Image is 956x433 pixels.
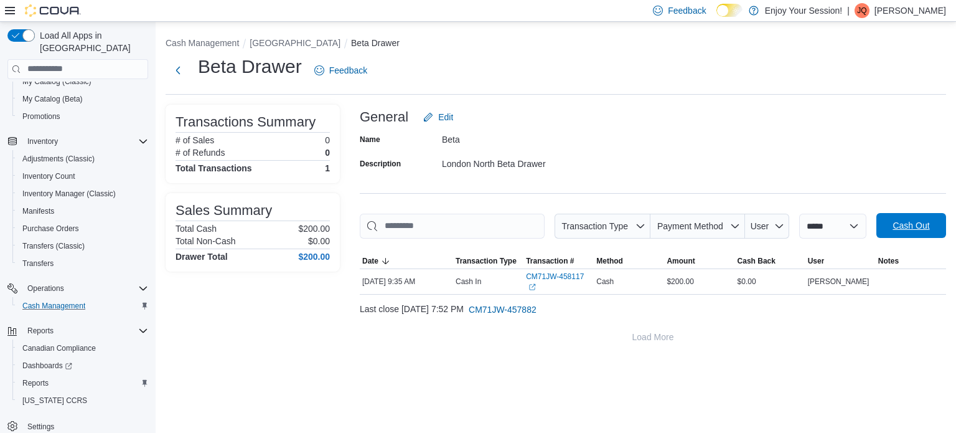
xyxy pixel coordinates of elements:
span: Inventory Manager (Classic) [22,189,116,199]
span: Cash Management [17,298,148,313]
a: Transfers (Classic) [17,239,90,254]
button: Transaction # [523,254,594,269]
h6: # of Sales [176,135,214,145]
img: Cova [25,4,81,17]
span: [PERSON_NAME] [808,277,869,287]
span: Inventory Manager (Classic) [17,186,148,201]
button: Beta Drawer [351,38,400,48]
button: Inventory Count [12,168,153,185]
h3: Sales Summary [176,203,272,218]
a: Inventory Manager (Classic) [17,186,121,201]
button: Operations [22,281,69,296]
span: Cash [596,277,614,287]
button: Inventory Manager (Classic) [12,185,153,202]
button: Canadian Compliance [12,340,153,357]
span: Reports [27,326,54,336]
button: My Catalog (Classic) [12,73,153,90]
p: $200.00 [298,224,330,234]
span: Manifests [17,204,148,219]
a: Dashboards [12,357,153,374]
svg: External link [528,283,536,291]
a: Purchase Orders [17,221,84,236]
button: Reports [12,374,153,392]
button: Amount [664,254,734,269]
button: CM71JW-457882 [464,297,541,322]
a: Inventory Count [17,169,80,184]
a: Adjustments (Classic) [17,151,100,166]
nav: An example of EuiBreadcrumbs [166,37,946,52]
span: Canadian Compliance [22,343,96,353]
button: Inventory [22,134,63,149]
a: [US_STATE] CCRS [17,393,92,408]
button: Transfers (Classic) [12,237,153,255]
button: Transaction Type [453,254,523,269]
button: Cash Management [166,38,239,48]
span: Canadian Compliance [17,341,148,356]
button: Reports [2,322,153,340]
a: Manifests [17,204,59,219]
div: Last close [DATE] 7:52 PM [360,297,946,322]
span: Inventory Count [22,171,75,181]
span: Transfers [17,256,148,271]
a: My Catalog (Beta) [17,92,88,107]
div: [DATE] 9:35 AM [360,274,453,289]
button: Cash Back [735,254,805,269]
div: London North Beta Drawer [442,154,609,169]
button: Reports [22,323,59,338]
h3: General [360,110,408,125]
button: Operations [2,280,153,297]
span: [US_STATE] CCRS [22,396,87,406]
button: Transaction Type [555,214,650,239]
span: Inventory [22,134,148,149]
span: Feedback [668,4,706,17]
button: [GEOGRAPHIC_DATA] [250,38,340,48]
button: User [745,214,789,239]
span: Transaction Type [561,221,628,231]
h3: Transactions Summary [176,115,316,130]
h4: $200.00 [298,252,330,262]
span: Load More [632,331,674,343]
h4: 1 [325,163,330,173]
button: Promotions [12,108,153,125]
span: CM71JW-457882 [469,303,537,316]
button: [US_STATE] CCRS [12,392,153,409]
a: Cash Management [17,298,90,313]
h6: Total Non-Cash [176,236,236,246]
div: Beta [442,130,609,145]
button: Cash Management [12,297,153,315]
button: Payment Method [650,214,745,239]
button: Transfers [12,255,153,272]
span: Operations [22,281,148,296]
span: Transfers (Classic) [17,239,148,254]
span: My Catalog (Beta) [22,94,83,104]
span: Purchase Orders [17,221,148,236]
button: Date [360,254,453,269]
span: Manifests [22,206,54,216]
button: My Catalog (Beta) [12,90,153,108]
span: Purchase Orders [22,224,79,234]
input: Dark Mode [716,4,743,17]
button: User [805,254,876,269]
span: Adjustments (Classic) [17,151,148,166]
div: $0.00 [735,274,805,289]
span: Notes [878,256,899,266]
h4: Drawer Total [176,252,228,262]
button: Notes [876,254,946,269]
button: Next [166,58,190,83]
p: Enjoy Your Session! [765,3,843,18]
span: Settings [27,422,54,432]
input: This is a search bar. As you type, the results lower in the page will automatically filter. [360,214,545,239]
span: Inventory Count [17,169,148,184]
span: My Catalog (Classic) [17,74,148,89]
button: Cash Out [876,213,946,238]
span: Reports [17,376,148,391]
span: JQ [857,3,866,18]
span: Method [596,256,623,266]
a: Promotions [17,109,65,124]
span: User [808,256,825,266]
button: Method [594,254,664,269]
span: $200.00 [667,277,693,287]
span: Cash Out [893,219,929,232]
a: CM71JW-458117External link [526,272,591,292]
